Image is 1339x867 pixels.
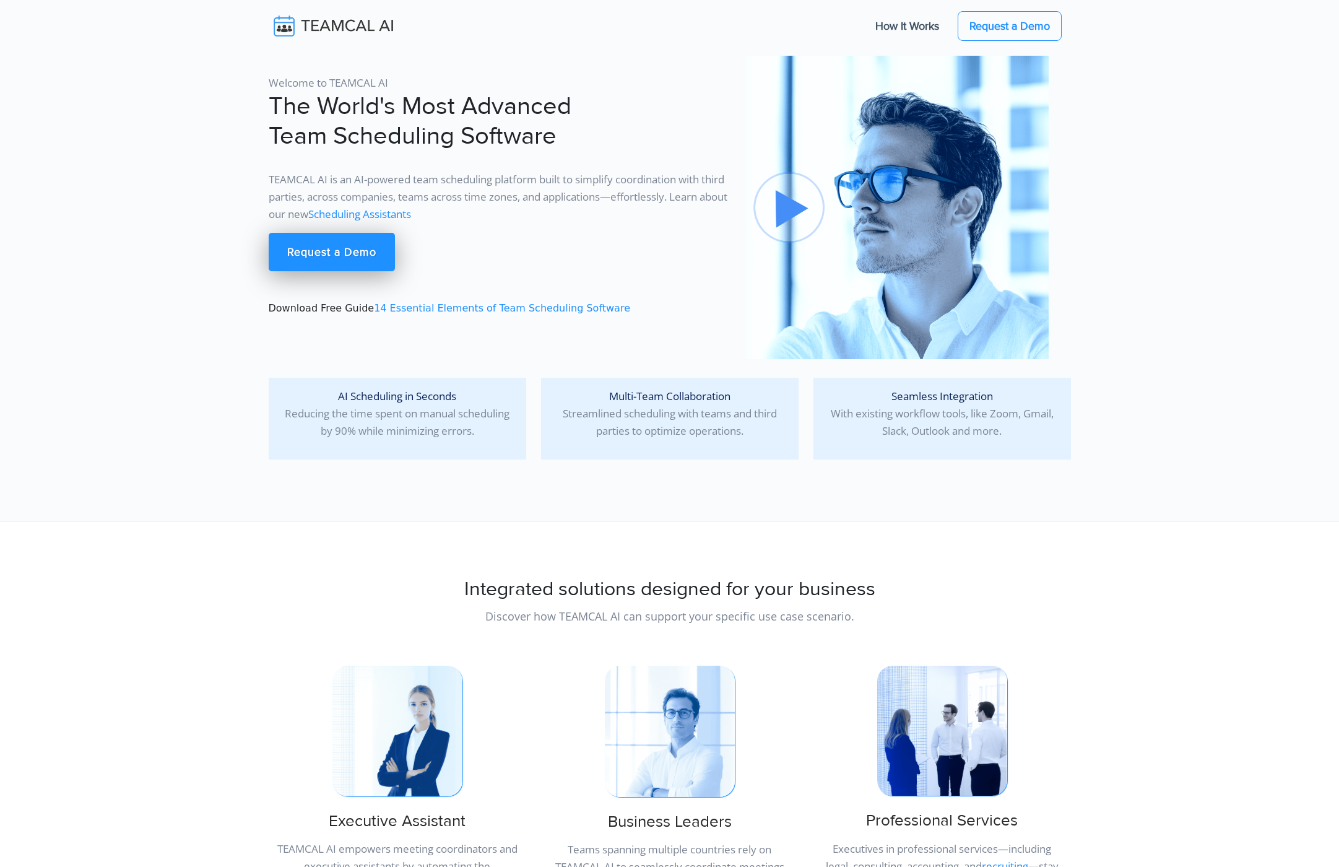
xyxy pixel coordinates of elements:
[605,666,735,796] img: pic
[609,389,730,403] span: Multi-Team Collaboration
[891,389,993,403] span: Seamless Integration
[269,74,730,92] p: Welcome to TEAMCAL AI
[269,92,730,151] h1: The World's Most Advanced Team Scheduling Software
[332,666,462,796] img: pic
[813,811,1071,830] h3: Professional Services
[338,389,456,403] span: AI Scheduling in Seconds
[269,171,730,223] p: TEAMCAL AI is an AI-powered team scheduling platform built to simplify coordination with third pa...
[958,11,1062,41] a: Request a Demo
[279,388,516,440] p: Reducing the time spent on manual scheduling by 90% while minimizing errors.
[374,302,630,314] a: 14 Essential Elements of Team Scheduling Software
[308,207,411,221] a: Scheduling Assistants
[823,388,1061,440] p: With existing workflow tools, like Zoom, Gmail, Slack, Outlook and more.
[261,56,738,359] div: Download Free Guide
[269,812,526,831] h3: Executive Assistant
[877,666,1007,796] img: pic
[269,233,395,271] a: Request a Demo
[269,608,1071,625] p: Discover how TEAMCAL AI can support your specific use case scenario.
[551,388,789,440] p: Streamlined scheduling with teams and third parties to optimize operations.
[269,578,1071,601] h2: Integrated solutions designed for your business
[863,13,951,39] a: How It Works
[745,56,1049,359] img: pic
[541,813,799,832] h3: Business Leaders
